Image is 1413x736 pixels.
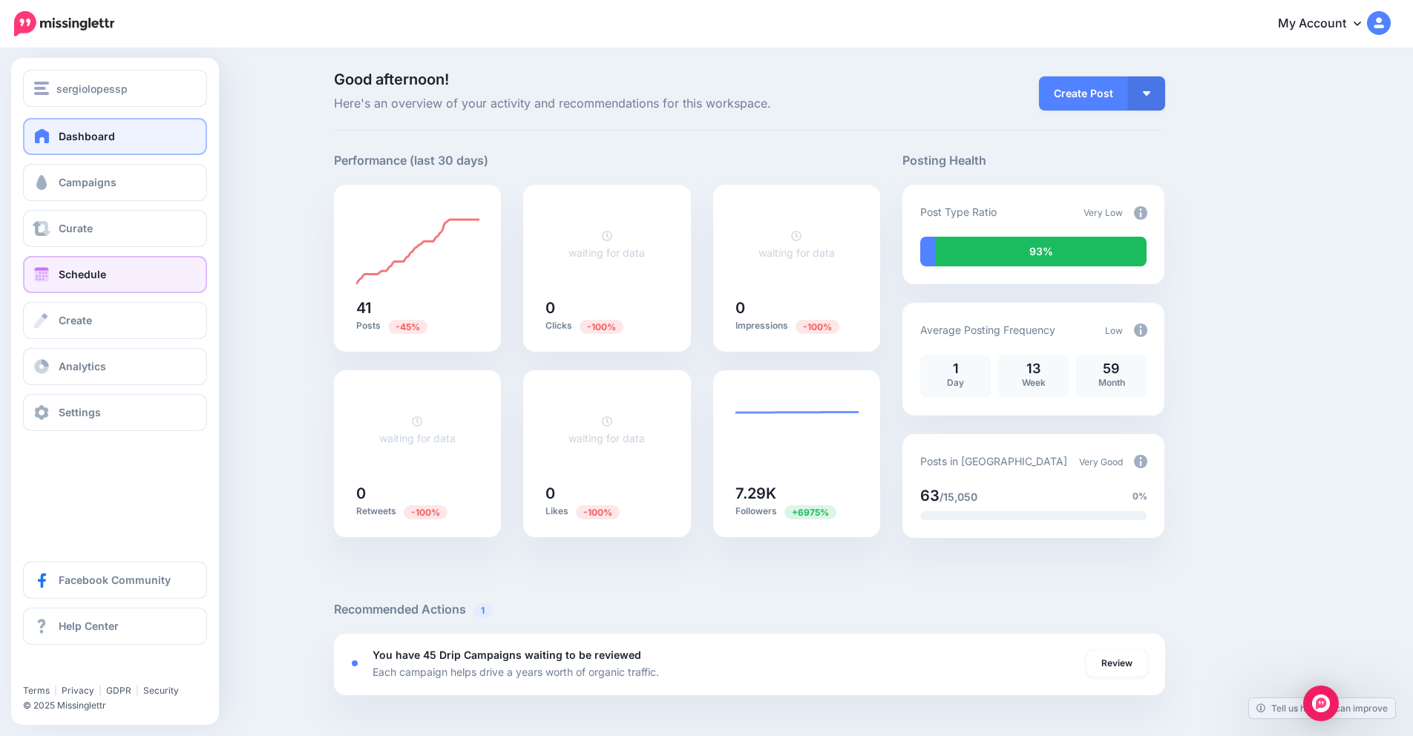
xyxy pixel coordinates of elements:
a: Security [143,685,179,696]
span: Previous period: 1 [580,320,623,334]
h5: 7.29K [735,486,859,501]
a: Privacy [62,685,94,696]
a: waiting for data [379,415,456,444]
a: Review [1086,650,1147,677]
p: Followers [735,505,859,519]
h5: 0 [545,300,669,315]
p: Retweets [356,505,479,519]
span: Here's an overview of your activity and recommendations for this workspace. [334,94,881,114]
li: © 2025 Missinglettr [23,698,216,713]
a: waiting for data [568,229,645,259]
a: Dashboard [23,118,207,155]
span: Help Center [59,620,119,632]
span: Day [947,377,964,388]
span: Good afternoon! [334,70,449,88]
span: Schedule [59,268,106,280]
p: 1 [928,362,983,375]
h5: 41 [356,300,479,315]
span: Week [1022,377,1046,388]
a: Create Post [1039,76,1128,111]
span: | [54,685,57,696]
p: Each campaign helps drive a years worth of organic traffic. [373,663,659,680]
p: Average Posting Frequency [920,321,1055,338]
span: Month [1098,377,1125,388]
h5: Recommended Actions [334,600,1165,619]
a: My Account [1263,6,1391,42]
a: Terms [23,685,50,696]
p: Impressions [735,319,859,333]
div: 7% of your posts in the last 30 days have been from Drip Campaigns [920,237,936,266]
span: Very Low [1083,207,1123,218]
span: Previous period: 74 [388,320,427,334]
h5: 0 [545,486,669,501]
a: waiting for data [568,415,645,444]
span: Previous period: 687 [796,320,839,334]
a: Facebook Community [23,562,207,599]
a: Curate [23,210,207,247]
img: info-circle-grey.png [1134,206,1147,220]
span: | [99,685,102,696]
p: Posts [356,319,479,333]
span: | [136,685,139,696]
img: info-circle-grey.png [1134,455,1147,468]
span: 0% [1132,489,1147,504]
img: info-circle-grey.png [1134,323,1147,337]
span: Curate [59,222,93,234]
div: Open Intercom Messenger [1303,686,1339,721]
img: Missinglettr [14,11,114,36]
span: Previous period: 103 [784,505,836,519]
a: Settings [23,394,207,431]
span: Settings [59,406,101,418]
img: menu.png [34,82,49,95]
img: arrow-down-white.png [1143,91,1150,96]
p: Likes [545,505,669,519]
iframe: Twitter Follow Button [23,663,136,678]
a: Analytics [23,348,207,385]
span: 63 [920,487,940,505]
span: Previous period: 11 [576,505,620,519]
p: Clicks [545,319,669,333]
h5: Performance (last 30 days) [334,151,488,170]
h5: 0 [356,486,479,501]
span: sergiolopessp [56,80,128,97]
span: Campaigns [59,176,117,188]
a: Help Center [23,608,207,645]
h5: Posting Health [902,151,1164,170]
b: You have 45 Drip Campaigns waiting to be reviewed [373,648,641,661]
p: 59 [1083,362,1139,375]
span: Create [59,314,92,326]
span: Facebook Community [59,574,171,586]
span: Previous period: 1 [404,505,447,519]
span: Dashboard [59,130,115,142]
div: <div class='status-dot small red margin-right'></div>Error [352,660,358,666]
a: Create [23,302,207,339]
p: Post Type Ratio [920,203,997,220]
a: Schedule [23,256,207,293]
button: sergiolopessp [23,70,207,107]
span: Analytics [59,360,106,372]
p: Posts in [GEOGRAPHIC_DATA] [920,453,1067,470]
span: /15,050 [940,490,977,503]
a: GDPR [106,685,131,696]
a: Campaigns [23,164,207,201]
span: Low [1105,325,1123,336]
a: Tell us how we can improve [1249,698,1395,718]
span: Very Good [1079,456,1123,467]
div: 93% of your posts in the last 30 days were manually created (i.e. were not from Drip Campaigns or... [936,237,1147,266]
span: 1 [473,603,492,617]
p: 13 [1006,362,1061,375]
h5: 0 [735,300,859,315]
a: waiting for data [758,229,835,259]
